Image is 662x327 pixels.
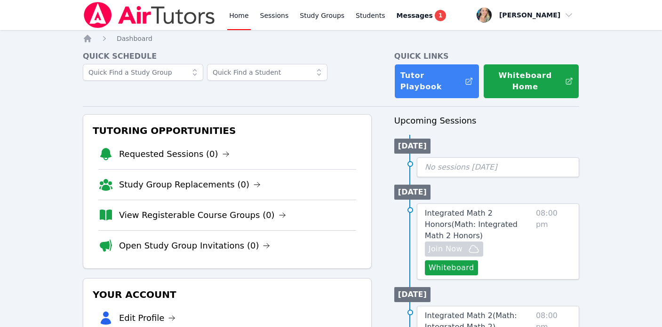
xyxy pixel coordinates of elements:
[425,260,478,275] button: Whiteboard
[83,64,203,81] input: Quick Find a Study Group
[83,34,579,43] nav: Breadcrumb
[483,64,579,99] button: Whiteboard Home
[397,11,433,20] span: Messages
[394,185,431,200] li: [DATE]
[394,139,431,154] li: [DATE]
[435,10,446,21] span: 1
[425,163,497,171] span: No sessions [DATE]
[117,34,152,43] a: Dashboard
[394,64,479,99] a: Tutor Playbook
[394,287,431,302] li: [DATE]
[91,122,364,139] h3: Tutoring Opportunities
[119,239,271,252] a: Open Study Group Invitations (0)
[425,208,532,241] a: Integrated Math 2 Honors(Math: Integrated Math 2 Honors)
[119,311,176,325] a: Edit Profile
[394,51,579,62] h4: Quick Links
[394,114,579,127] h3: Upcoming Sessions
[91,286,364,303] h3: Your Account
[119,178,261,191] a: Study Group Replacements (0)
[536,208,571,275] span: 08:00 pm
[117,35,152,42] span: Dashboard
[207,64,327,81] input: Quick Find a Student
[425,241,483,257] button: Join Now
[429,243,463,255] span: Join Now
[83,51,372,62] h4: Quick Schedule
[119,209,286,222] a: View Registerable Course Groups (0)
[83,2,216,28] img: Air Tutors
[119,148,230,161] a: Requested Sessions (0)
[425,209,518,240] span: Integrated Math 2 Honors ( Math: Integrated Math 2 Honors )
